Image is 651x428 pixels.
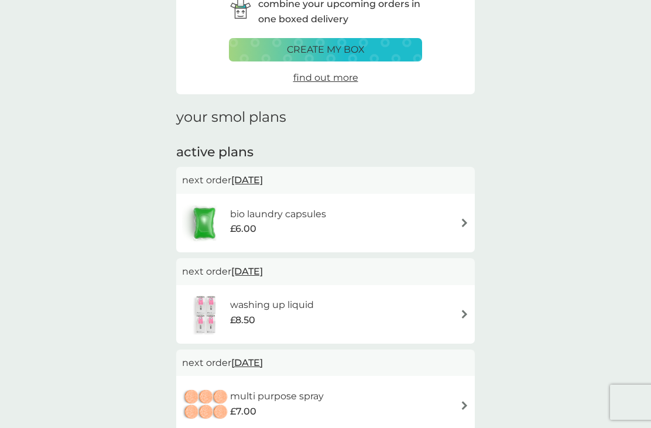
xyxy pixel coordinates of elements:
[182,203,227,244] img: bio laundry capsules
[182,385,230,426] img: multi purpose spray
[230,313,255,328] span: £8.50
[293,72,358,83] span: find out more
[182,355,469,371] p: next order
[231,260,263,283] span: [DATE]
[460,218,469,227] img: arrow right
[182,294,230,335] img: washing up liquid
[287,42,365,57] p: create my box
[176,109,475,126] h1: your smol plans
[230,207,326,222] h6: bio laundry capsules
[176,143,475,162] h2: active plans
[293,70,358,85] a: find out more
[230,389,324,404] h6: multi purpose spray
[182,264,469,279] p: next order
[230,297,314,313] h6: washing up liquid
[230,404,256,419] span: £7.00
[229,38,422,61] button: create my box
[460,401,469,410] img: arrow right
[231,169,263,191] span: [DATE]
[231,351,263,374] span: [DATE]
[182,173,469,188] p: next order
[230,221,256,237] span: £6.00
[460,310,469,319] img: arrow right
